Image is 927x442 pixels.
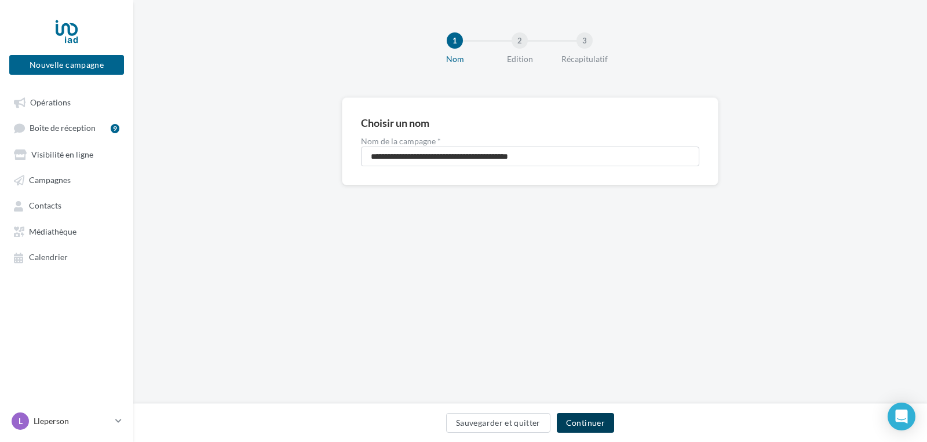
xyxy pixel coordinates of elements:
[34,415,111,427] p: Lleperson
[576,32,593,49] div: 3
[9,410,124,432] a: L Lleperson
[7,169,126,190] a: Campagnes
[7,117,126,138] a: Boîte de réception9
[7,221,126,242] a: Médiathèque
[7,195,126,215] a: Contacts
[548,53,622,65] div: Récapitulatif
[7,92,126,112] a: Opérations
[7,144,126,165] a: Visibilité en ligne
[29,201,61,211] span: Contacts
[557,413,614,433] button: Continuer
[361,118,429,128] div: Choisir un nom
[29,175,71,185] span: Campagnes
[29,227,76,236] span: Médiathèque
[888,403,915,430] div: Open Intercom Messenger
[30,123,96,133] span: Boîte de réception
[446,413,550,433] button: Sauvegarder et quitter
[512,32,528,49] div: 2
[31,149,93,159] span: Visibilité en ligne
[9,55,124,75] button: Nouvelle campagne
[418,53,492,65] div: Nom
[29,253,68,262] span: Calendrier
[7,246,126,267] a: Calendrier
[19,415,23,427] span: L
[111,124,119,133] div: 9
[30,97,71,107] span: Opérations
[361,137,699,145] label: Nom de la campagne *
[447,32,463,49] div: 1
[483,53,557,65] div: Edition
